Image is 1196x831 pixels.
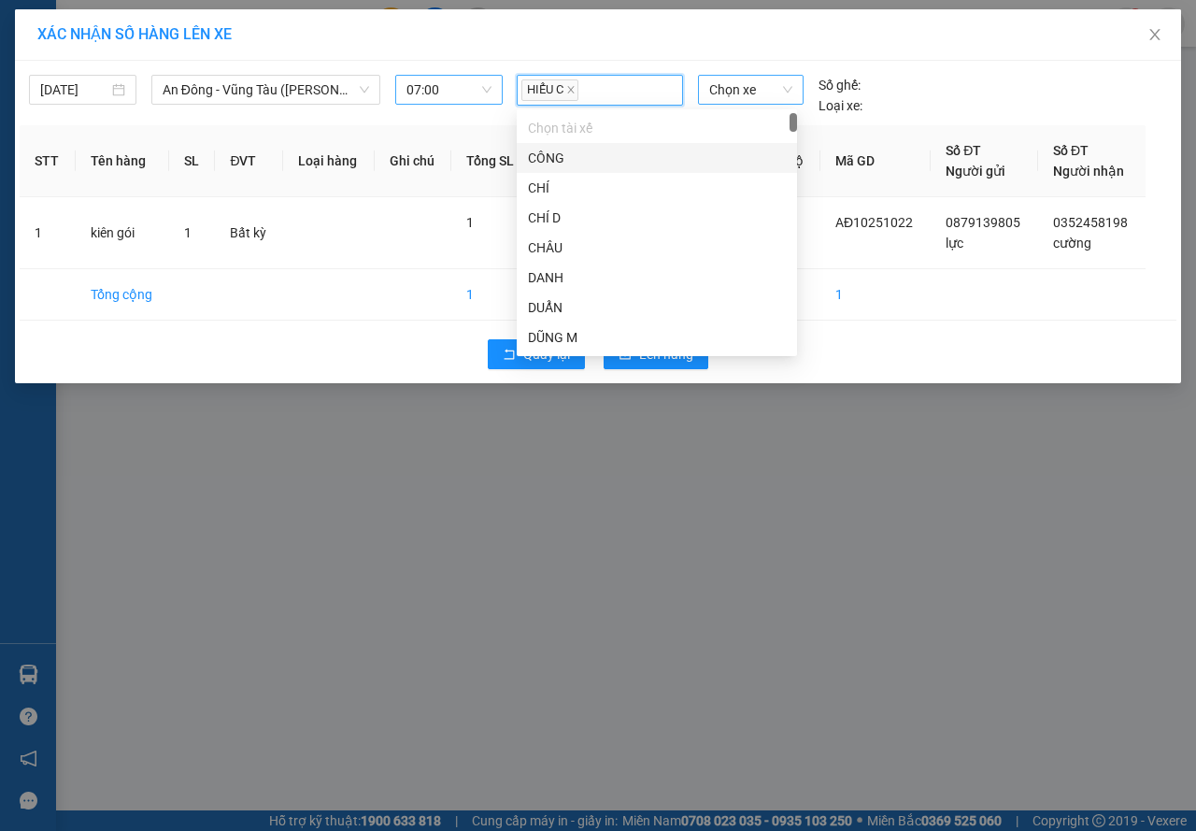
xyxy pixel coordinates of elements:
span: Người gửi [946,164,1005,179]
td: Tổng cộng [76,269,170,321]
span: 07:00 [406,76,491,104]
span: cường [1053,236,1091,251]
div: CHÍ [517,173,797,203]
input: 12/10/2025 [40,79,108,100]
span: lực [946,236,963,251]
div: CÔNG [517,143,797,173]
span: 0879139805 [946,215,1020,230]
span: Số ĐT [946,143,981,158]
div: CHÍ [528,178,786,198]
div: DANH [517,263,797,293]
div: CHÂU [517,233,797,263]
span: 0352458198 [1053,215,1128,230]
div: CHÍ D [517,203,797,233]
div: Chọn tài xế [517,113,797,143]
th: Tổng SL [451,125,531,197]
div: CÔNG [528,148,786,168]
span: close [1147,27,1162,42]
td: 1 [820,269,931,321]
span: Chọn xe [709,76,792,104]
th: Ghi chú [375,125,451,197]
div: DUẨN [517,293,797,322]
span: 1 [466,215,474,230]
td: kiên gói [76,197,170,269]
td: 1 [20,197,76,269]
span: rollback [503,348,516,363]
span: AĐ10251022 [835,215,913,230]
span: HIẾU C [521,79,578,101]
div: DUẨN [528,297,786,318]
td: 1 [451,269,531,321]
div: DŨNG M [517,322,797,352]
th: SL [169,125,215,197]
span: down [359,84,370,95]
div: DANH [528,267,786,288]
span: An Đông - Vũng Tàu (Hàng Hoá) [163,76,369,104]
th: Tên hàng [76,125,170,197]
th: STT [20,125,76,197]
div: CHÂU [528,237,786,258]
span: Số ĐT [1053,143,1089,158]
th: Mã GD [820,125,931,197]
div: CHÍ D [528,208,786,228]
div: DŨNG M [528,327,786,348]
span: 1 [184,225,192,240]
span: Người nhận [1053,164,1124,179]
span: XÁC NHẬN SỐ HÀNG LÊN XE [37,25,232,43]
span: Loại xe: [819,95,862,116]
span: Số ghế: [819,75,861,95]
span: close [566,85,576,94]
th: Loại hàng [283,125,375,197]
td: Bất kỳ [215,197,283,269]
div: Chọn tài xế [528,118,786,138]
button: Close [1129,9,1181,62]
th: ĐVT [215,125,283,197]
button: rollbackQuay lại [488,339,585,369]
